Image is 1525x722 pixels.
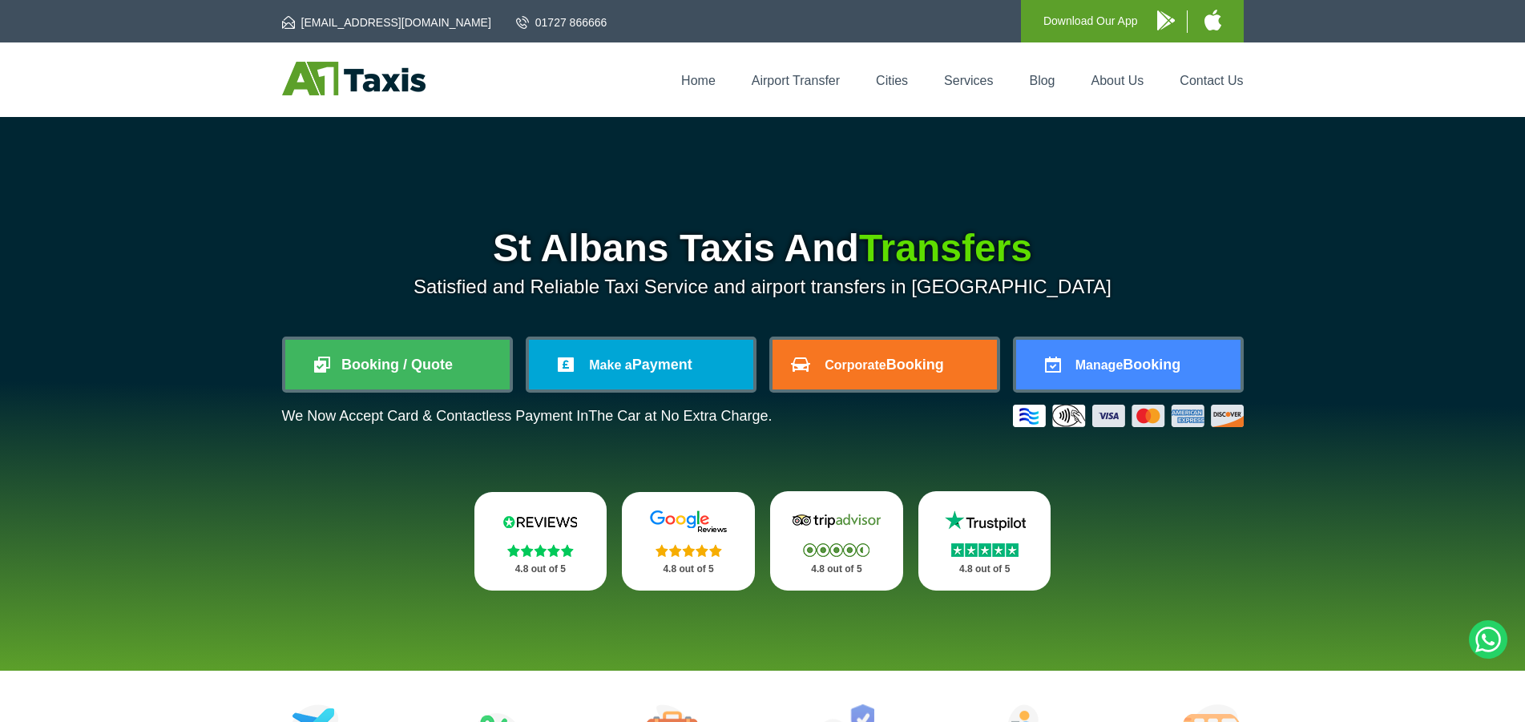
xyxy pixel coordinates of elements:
[681,74,716,87] a: Home
[516,14,607,30] a: 01727 866666
[640,510,736,534] img: Google
[282,229,1244,268] h1: St Albans Taxis And
[936,559,1034,579] p: 4.8 out of 5
[529,340,753,389] a: Make aPayment
[770,491,903,591] a: Tripadvisor Stars 4.8 out of 5
[282,408,773,425] p: We Now Accept Card & Contactless Payment In
[1043,11,1138,31] p: Download Our App
[944,74,993,87] a: Services
[282,14,491,30] a: [EMAIL_ADDRESS][DOMAIN_NAME]
[282,62,426,95] img: A1 Taxis St Albans LTD
[492,510,588,534] img: Reviews.io
[282,276,1244,298] p: Satisfied and Reliable Taxi Service and airport transfers in [GEOGRAPHIC_DATA]
[1029,74,1055,87] a: Blog
[1091,74,1144,87] a: About Us
[752,74,840,87] a: Airport Transfer
[859,227,1032,269] span: Transfers
[876,74,908,87] a: Cities
[507,544,574,557] img: Stars
[588,408,772,424] span: The Car at No Extra Charge.
[639,559,737,579] p: 4.8 out of 5
[1075,358,1124,372] span: Manage
[656,544,722,557] img: Stars
[285,340,510,389] a: Booking / Quote
[937,509,1033,533] img: Trustpilot
[918,491,1051,591] a: Trustpilot Stars 4.8 out of 5
[1204,10,1221,30] img: A1 Taxis iPhone App
[474,492,607,591] a: Reviews.io Stars 4.8 out of 5
[622,492,755,591] a: Google Stars 4.8 out of 5
[1016,340,1241,389] a: ManageBooking
[951,543,1019,557] img: Stars
[1180,74,1243,87] a: Contact Us
[589,358,631,372] span: Make a
[1013,405,1244,427] img: Credit And Debit Cards
[773,340,997,389] a: CorporateBooking
[788,559,886,579] p: 4.8 out of 5
[803,543,869,557] img: Stars
[825,358,886,372] span: Corporate
[492,559,590,579] p: 4.8 out of 5
[1157,10,1175,30] img: A1 Taxis Android App
[789,509,885,533] img: Tripadvisor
